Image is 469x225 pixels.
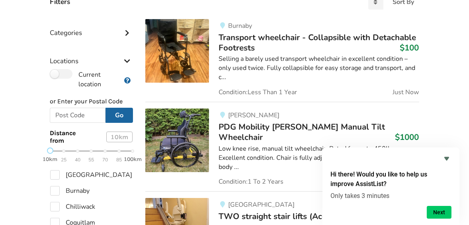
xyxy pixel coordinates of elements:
[219,121,385,143] span: PDG Mobility [PERSON_NAME] Manual Tilt Wheelchair
[61,155,66,165] span: 25
[427,206,451,219] button: Next question
[145,109,209,172] img: mobility-pdg mobility stella gl manual tilt wheelchair
[50,108,106,123] input: Post Code
[50,13,133,41] div: Categories
[106,108,133,123] button: Go
[145,19,209,83] img: mobility-transport wheelchair - collapsible with detachable footrests
[50,97,133,106] p: or Enter your Postal Code
[145,19,419,102] a: mobility-transport wheelchair - collapsible with detachable footrestsBurnabyTransport wheelchair ...
[43,156,57,163] strong: 10km
[145,102,419,191] a: mobility-pdg mobility stella gl manual tilt wheelchair[PERSON_NAME]PDG Mobility [PERSON_NAME] Man...
[330,154,451,219] div: Hi there! Would you like to help us improve AssistList?
[50,170,133,180] label: [GEOGRAPHIC_DATA]
[219,211,338,222] span: TWO straight stair lifts (Acorn)
[116,155,122,165] span: 85
[228,111,279,120] span: [PERSON_NAME]
[106,132,133,142] div: 10 km
[330,192,451,200] p: Only takes 3 minutes
[50,69,120,89] label: Current location
[219,89,297,95] span: Condition: Less Than 1 Year
[75,155,80,165] span: 40
[88,155,94,165] span: 55
[228,200,295,209] span: [GEOGRAPHIC_DATA]
[393,89,419,95] span: Just Now
[400,43,419,53] h3: $100
[228,21,252,30] span: Burnaby
[50,129,91,144] span: Distance from
[124,156,142,163] strong: 100km
[50,41,133,69] div: Locations
[219,178,283,185] span: Condition: 1 To 2 Years
[50,186,90,196] label: Burnaby
[395,132,419,142] h3: $1000
[219,54,419,82] div: Selling a barely used transport wheelchair in excellent condition – only used twice. Fully collap...
[442,154,451,163] button: Hide survey
[219,32,416,53] span: Transport wheelchair - Collapsible with Detachable Footrests
[50,202,96,211] label: Chilliwack
[219,144,419,172] div: Low knee rise, manual tilt wheelchair. Rated for up to 450lbs. Excellent condition. Chair is full...
[330,170,451,189] h2: Hi there! Would you like to help us improve AssistList?
[102,155,108,165] span: 70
